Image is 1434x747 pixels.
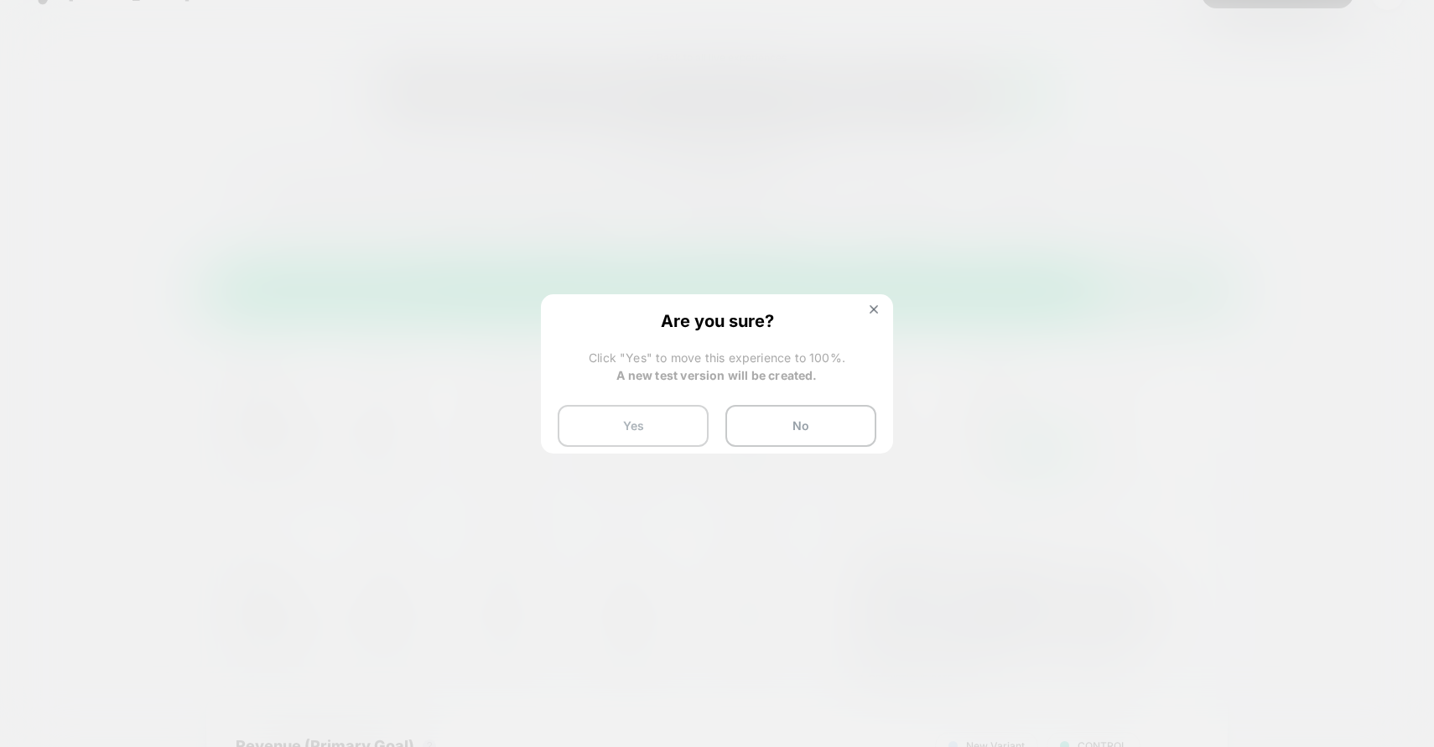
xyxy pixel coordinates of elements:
[589,350,845,382] span: Click "Yes" to move this experience to 100%.
[870,305,878,314] img: close
[558,405,709,447] button: Yes
[616,368,817,382] b: A new test version will be created.
[558,311,876,328] span: Are you sure?
[725,405,876,447] button: No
